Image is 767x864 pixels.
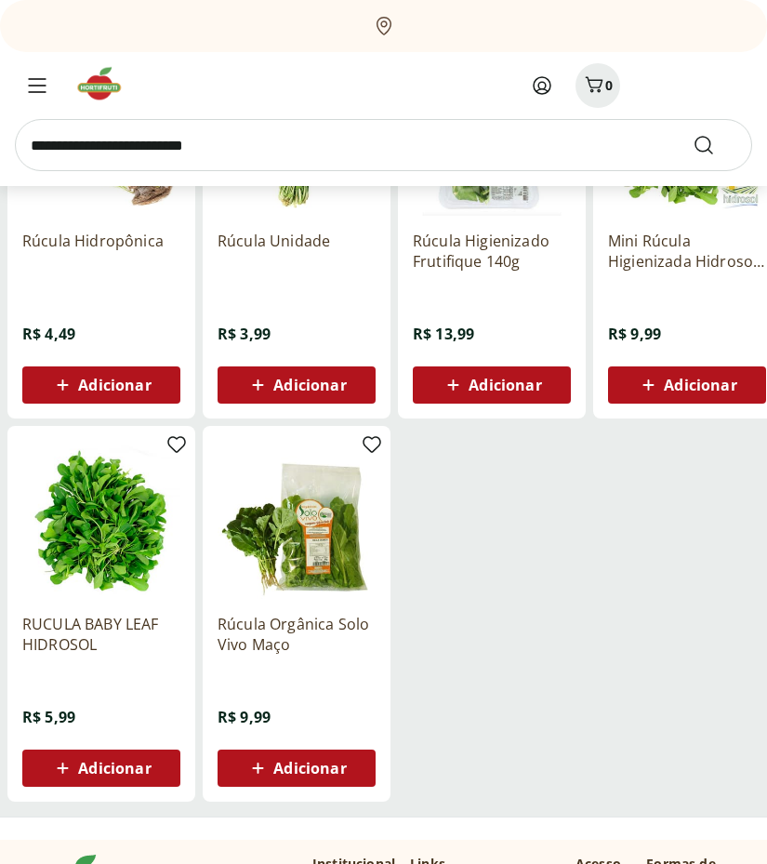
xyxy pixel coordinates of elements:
span: Adicionar [273,378,346,392]
a: Rúcula Unidade [218,231,376,272]
img: Rúcula Orgânica Solo Vivo Maço [218,441,376,599]
button: Menu [15,63,60,108]
button: Adicionar [218,750,376,787]
button: Adicionar [413,366,571,404]
button: Carrinho [575,63,620,108]
input: search [15,119,752,171]
button: Adicionar [22,366,180,404]
a: RUCULA BABY LEAF HIDROSOL [22,614,180,655]
span: Adicionar [469,378,541,392]
span: Adicionar [273,761,346,776]
span: Adicionar [78,761,151,776]
span: Adicionar [664,378,736,392]
button: Adicionar [218,366,376,404]
button: Adicionar [22,750,180,787]
span: R$ 9,99 [608,324,661,344]
span: R$ 4,49 [22,324,75,344]
img: Hortifruti [74,65,137,102]
a: Rúcula Hidropônica [22,231,180,272]
button: Submit Search [693,134,737,156]
span: R$ 5,99 [22,707,75,727]
a: Mini Rúcula Higienizada Hidrosol 170g [608,231,766,272]
span: Adicionar [78,378,151,392]
a: Rúcula Orgânica Solo Vivo Maço [218,614,376,655]
img: RUCULA BABY LEAF HIDROSOL [22,441,180,599]
span: R$ 9,99 [218,707,271,727]
button: Adicionar [608,366,766,404]
span: 0 [605,76,613,94]
a: Rúcula Higienizado Frutifique 140g [413,231,571,272]
span: R$ 3,99 [218,324,271,344]
span: R$ 13,99 [413,324,474,344]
